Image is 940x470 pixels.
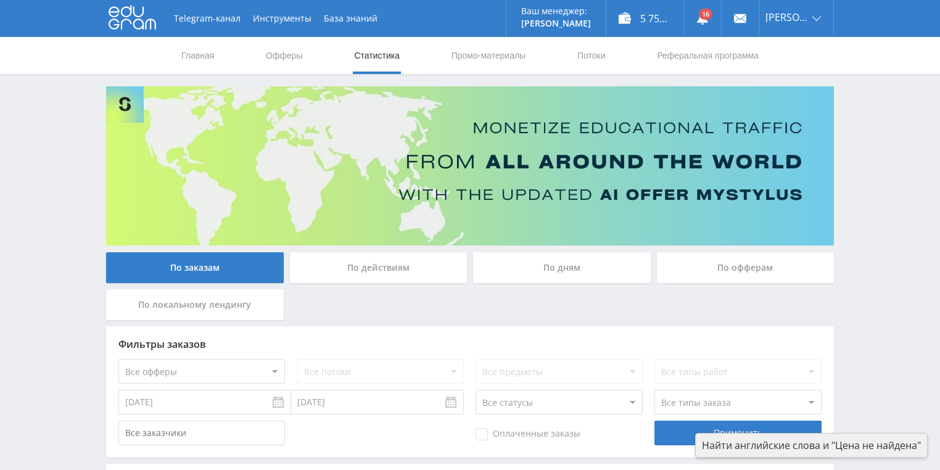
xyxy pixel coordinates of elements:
[180,37,215,74] a: Главная
[450,37,527,74] a: Промо-материалы
[353,37,401,74] a: Статистика
[473,252,651,283] div: По дням
[106,86,834,245] img: Banner
[106,289,284,320] div: По локальному лендингу
[290,252,468,283] div: По действиям
[118,421,285,445] input: Все заказчики
[654,421,821,445] div: Применить
[265,37,304,74] a: Офферы
[657,252,835,283] div: По офферам
[695,433,928,458] div: Найти английские слова и "Цена не найдена"
[765,12,809,22] span: [PERSON_NAME]
[576,37,607,74] a: Потоки
[118,339,822,350] div: Фильтры заказов
[106,252,284,283] div: По заказам
[476,428,580,440] span: Оплаченные заказы
[656,37,760,74] a: Реферальная программа
[521,6,591,16] p: Ваш менеджер:
[521,19,591,28] p: [PERSON_NAME]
